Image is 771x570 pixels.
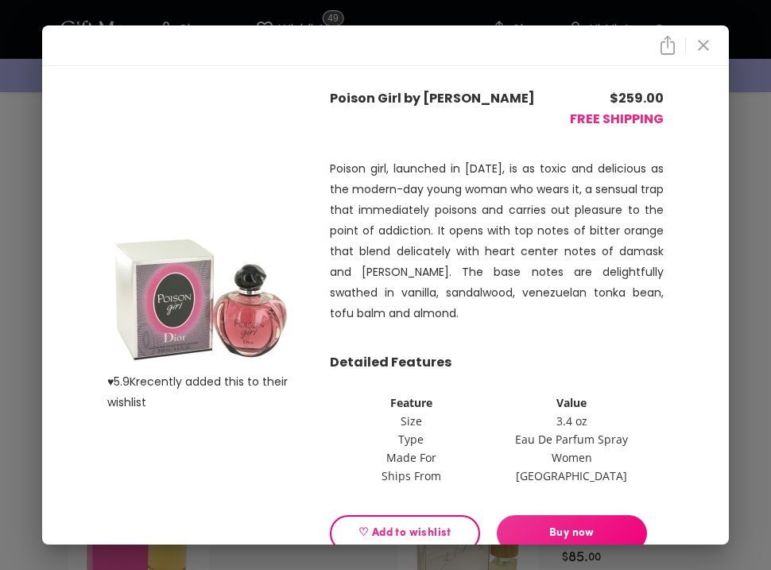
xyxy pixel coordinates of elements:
button: close [654,33,681,59]
td: Type [331,431,490,448]
p: FREE SHIPPING [564,109,664,130]
td: Made For [331,449,490,466]
td: Women [492,449,651,466]
p: Poison Girl by [PERSON_NAME] [330,88,564,109]
button: ♡ Add to wishlist [330,515,480,552]
td: Ships From [331,467,490,484]
th: Feature [331,394,490,411]
td: 3.4 oz [492,413,651,429]
span: ♡ Add to wishlist [343,525,467,542]
button: close [690,32,717,59]
p: Poison girl, launched in [DATE], is as toxic and delicious as the modern-day young woman who wear... [330,158,664,324]
p: ♥ 5.9K recently added this to their wishlist [107,371,330,413]
img: product image [107,228,295,371]
td: [GEOGRAPHIC_DATA] [492,467,651,484]
td: Eau De Parfum Spray [492,431,651,448]
button: Buy now [497,515,647,552]
span: Buy now [497,525,647,542]
p: $ 259.00 [564,88,664,109]
th: Value [492,394,651,411]
td: Size [331,413,490,429]
p: Detailed Features [330,352,664,373]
